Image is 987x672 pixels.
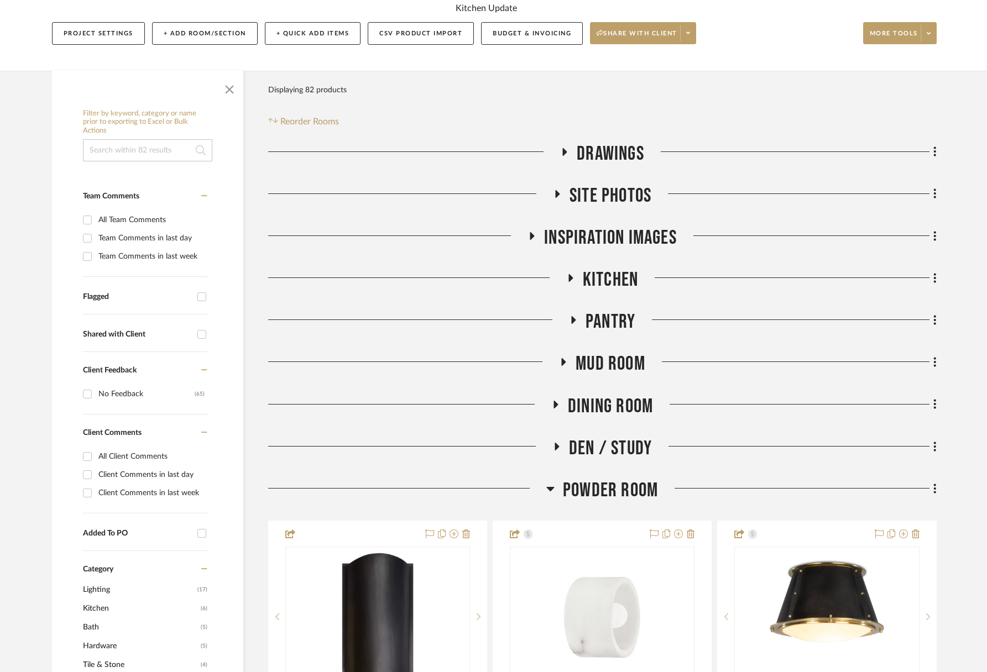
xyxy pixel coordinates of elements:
span: Client Comments [83,429,142,437]
div: Team Comments in last day [98,229,205,247]
div: All Client Comments [98,448,205,465]
span: Inspiration Images [544,226,677,250]
button: Reorder Rooms [268,115,340,128]
span: Powder Room [563,479,658,502]
span: Drawings [577,142,644,166]
span: Category [83,565,113,574]
div: Displaying 82 products [268,79,347,101]
h6: Filter by keyword, category or name prior to exporting to Excel or Bulk Actions [83,109,212,135]
div: (65) [195,385,205,403]
span: Bath [83,618,198,637]
span: More tools [870,29,918,46]
div: Flagged [83,292,192,302]
span: Den / Study [569,437,652,460]
span: Hardware [83,637,198,655]
span: Reorder Rooms [280,115,339,128]
span: Mud Room [576,352,645,376]
span: (6) [201,600,207,617]
span: Site Photos [570,184,651,208]
button: More tools [863,22,937,44]
span: Lighting [83,580,195,599]
div: No Feedback [98,385,195,403]
div: All Team Comments [98,211,205,229]
span: (5) [201,637,207,655]
button: Close [218,76,241,98]
button: CSV Product Import [368,22,474,45]
span: Dining Room [568,395,653,418]
span: (17) [197,581,207,599]
div: Kitchen Update [456,2,517,15]
div: Team Comments in last week [98,248,205,265]
span: Share with client [597,29,677,46]
input: Search within 82 results [83,139,212,161]
button: Share with client [590,22,696,44]
span: Team Comments [83,192,139,200]
button: + Add Room/Section [152,22,258,45]
span: Pantry [586,310,635,334]
button: Budget & Invoicing [481,22,583,45]
span: Kitchen [583,268,638,292]
button: Project Settings [52,22,145,45]
span: Kitchen [83,599,198,618]
span: (5) [201,618,207,636]
div: Added To PO [83,529,192,538]
div: Client Comments in last week [98,484,205,502]
span: Client Feedback [83,366,137,374]
div: Shared with Client [83,330,192,339]
div: Client Comments in last day [98,466,205,484]
button: + Quick Add Items [265,22,361,45]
